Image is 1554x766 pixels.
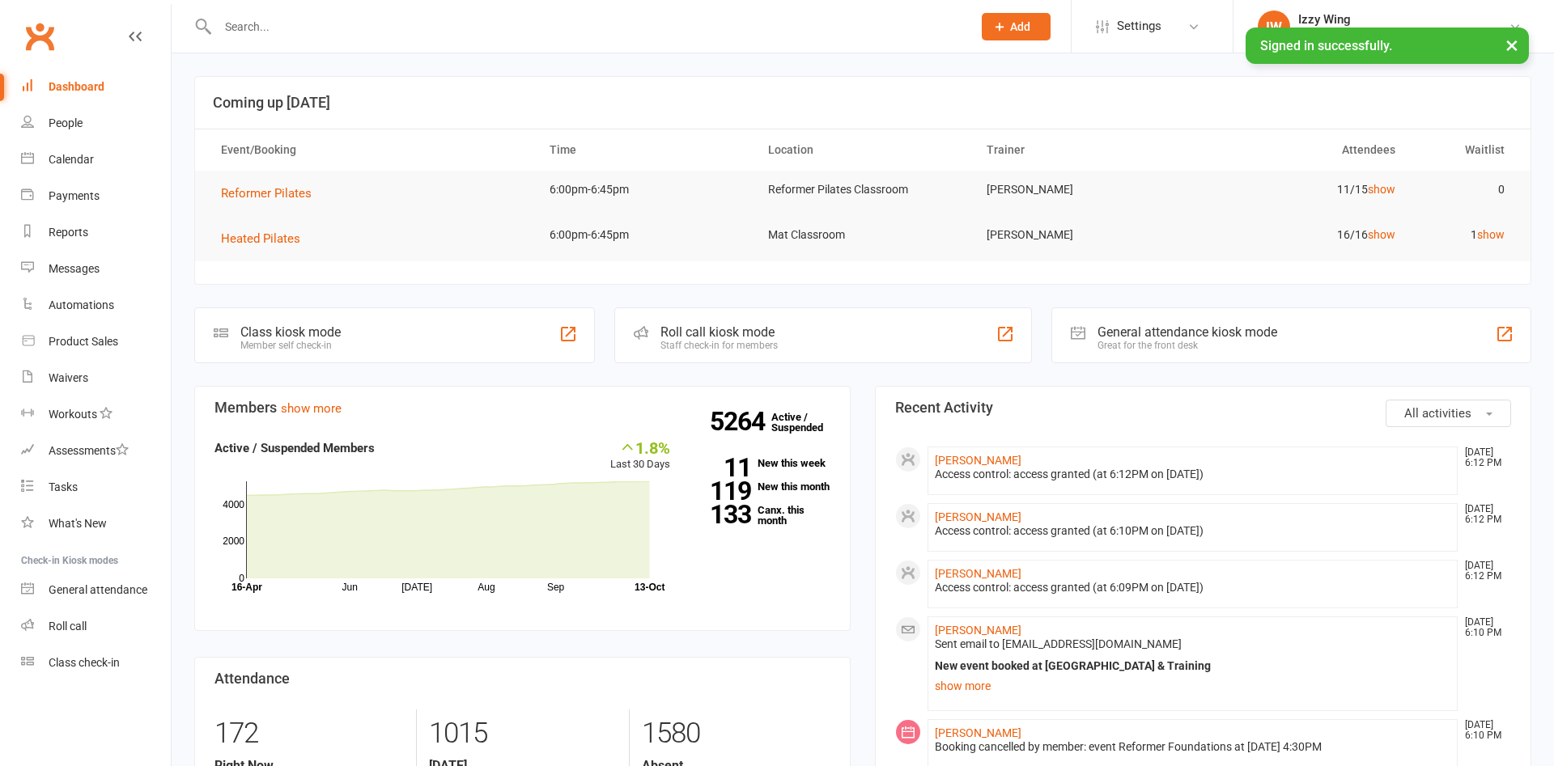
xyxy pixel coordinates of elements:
[694,481,830,492] a: 119New this month
[1457,617,1510,638] time: [DATE] 6:10 PM
[21,433,171,469] a: Assessments
[754,216,972,254] td: Mat Classroom
[21,105,171,142] a: People
[221,184,323,203] button: Reformer Pilates
[535,216,754,254] td: 6:00pm-6:45pm
[1457,720,1510,741] time: [DATE] 6:10 PM
[1386,400,1511,427] button: All activities
[49,335,118,348] div: Product Sales
[1477,228,1505,241] a: show
[895,400,1511,416] h3: Recent Activity
[1191,216,1409,254] td: 16/16
[21,178,171,214] a: Payments
[214,441,375,455] strong: Active / Suspended Members
[1191,171,1409,209] td: 11/15
[21,608,171,645] a: Roll call
[49,444,129,457] div: Assessments
[49,620,87,633] div: Roll call
[935,637,1182,650] span: Sent email to [EMAIL_ADDRESS][DOMAIN_NAME]
[49,80,104,93] div: Dashboard
[642,709,830,758] div: 1580
[1404,406,1471,421] span: All activities
[49,583,147,596] div: General attendance
[21,572,171,608] a: General attendance kiosk mode
[240,324,341,340] div: Class kiosk mode
[21,396,171,433] a: Workouts
[21,324,171,360] a: Product Sales
[19,16,60,57] a: Clubworx
[935,510,1021,523] a: [PERSON_NAME]
[1098,324,1277,340] div: General attendance kiosk mode
[221,186,312,201] span: Reformer Pilates
[21,69,171,105] a: Dashboard
[1410,171,1519,209] td: 0
[49,656,120,669] div: Class check-in
[1410,129,1519,171] th: Waitlist
[1117,8,1161,44] span: Settings
[694,479,751,503] strong: 119
[281,401,342,416] a: show more
[935,468,1450,481] div: Access control: access granted (at 6:12PM on [DATE])
[694,455,751,480] strong: 11
[1368,183,1395,196] a: show
[49,153,94,166] div: Calendar
[214,671,830,687] h3: Attendance
[49,480,78,493] div: Tasks
[935,524,1450,538] div: Access control: access granted (at 6:10PM on [DATE])
[710,409,771,434] strong: 5264
[1368,228,1395,241] a: show
[935,659,1450,673] div: New event booked at [GEOGRAPHIC_DATA] & Training
[213,95,1513,111] h3: Coming up [DATE]
[972,216,1191,254] td: [PERSON_NAME]
[1298,27,1509,41] div: Launceston Institute Of Fitness & Training
[1410,216,1519,254] td: 1
[935,567,1021,580] a: [PERSON_NAME]
[694,505,830,526] a: 133Canx. this month
[694,502,751,527] strong: 133
[49,408,97,421] div: Workouts
[21,251,171,287] a: Messages
[1457,504,1510,525] time: [DATE] 6:12 PM
[214,400,830,416] h3: Members
[1258,11,1290,43] div: IW
[1260,38,1392,53] span: Signed in successfully.
[1457,561,1510,582] time: [DATE] 6:12 PM
[535,171,754,209] td: 6:00pm-6:45pm
[49,189,100,202] div: Payments
[49,116,83,129] div: People
[221,231,300,246] span: Heated Pilates
[49,226,88,239] div: Reports
[21,506,171,542] a: What's New
[206,129,535,171] th: Event/Booking
[535,129,754,171] th: Time
[21,214,171,251] a: Reports
[1191,129,1409,171] th: Attendees
[935,624,1021,637] a: [PERSON_NAME]
[972,171,1191,209] td: [PERSON_NAME]
[21,360,171,396] a: Waivers
[49,298,114,311] div: Automations
[754,171,972,209] td: Reformer Pilates Classroom
[754,129,972,171] th: Location
[49,371,88,384] div: Waivers
[240,340,341,351] div: Member self check-in
[982,13,1051,40] button: Add
[21,142,171,178] a: Calendar
[21,287,171,324] a: Automations
[935,740,1450,754] div: Booking cancelled by member: event Reformer Foundations at [DATE] 4:30PM
[221,229,312,248] button: Heated Pilates
[660,340,778,351] div: Staff check-in for members
[21,469,171,506] a: Tasks
[1298,12,1509,27] div: Izzy Wing
[49,262,100,275] div: Messages
[660,324,778,340] div: Roll call kiosk mode
[429,709,618,758] div: 1015
[694,458,830,468] a: 11New this week
[610,438,670,473] div: Last 30 Days
[935,581,1450,595] div: Access control: access granted (at 6:09PM on [DATE])
[935,726,1021,739] a: [PERSON_NAME]
[49,517,107,530] div: What's New
[1497,28,1526,62] button: ×
[935,454,1021,467] a: [PERSON_NAME]
[1010,20,1030,33] span: Add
